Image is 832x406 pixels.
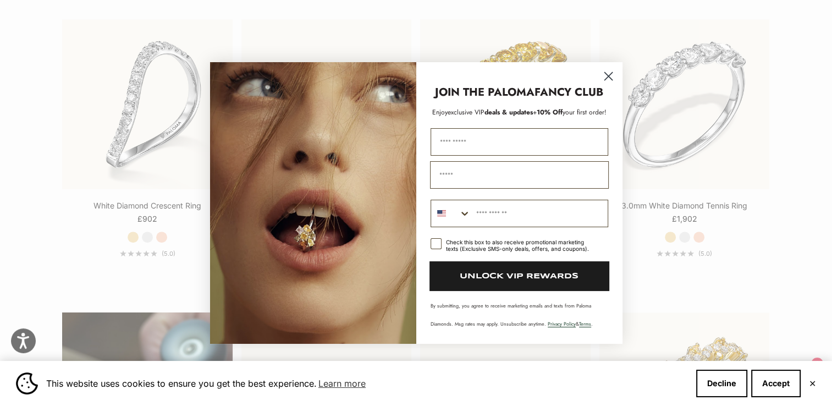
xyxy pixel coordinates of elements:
span: This website uses cookies to ensure you get the best experience. [46,375,687,392]
strong: JOIN THE PALOMA [435,84,535,100]
img: Loading... [210,62,416,344]
button: Close dialog [599,67,618,86]
button: Search Countries [431,200,471,227]
img: Cookie banner [16,372,38,394]
a: Terms [579,320,591,327]
input: Phone Number [471,200,608,227]
button: UNLOCK VIP REWARDS [429,261,609,291]
button: Decline [696,370,747,397]
a: Learn more [317,375,367,392]
p: By submitting, you agree to receive marketing emails and texts from Paloma Diamonds. Msg rates ma... [431,302,608,327]
button: Accept [751,370,801,397]
strong: FANCY CLUB [535,84,603,100]
input: Email [430,161,609,189]
button: Close [809,380,816,387]
span: deals & updates [448,107,533,117]
a: Privacy Policy [548,320,576,327]
span: exclusive VIP [448,107,484,117]
div: Check this box to also receive promotional marketing texts (Exclusive SMS-only deals, offers, and... [446,239,595,252]
img: United States [437,209,446,218]
input: First Name [431,128,608,156]
span: & . [548,320,593,327]
span: Enjoy [432,107,448,117]
span: 10% Off [537,107,563,117]
span: + your first order! [533,107,607,117]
